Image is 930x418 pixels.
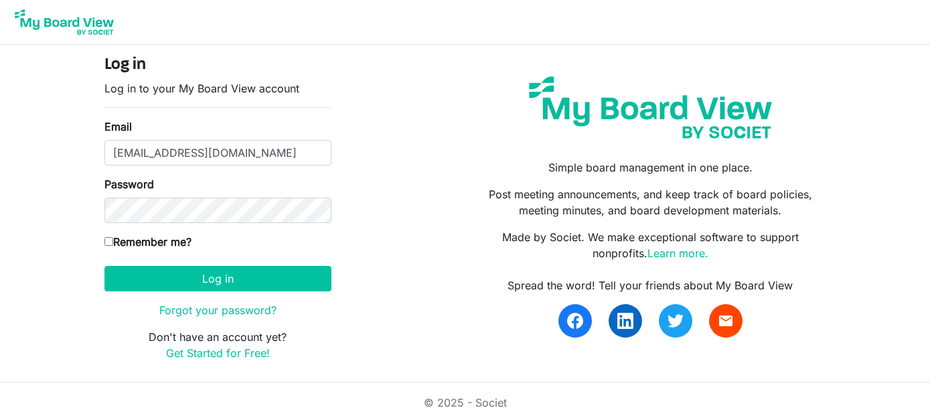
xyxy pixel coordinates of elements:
[104,234,191,250] label: Remember me?
[104,80,331,96] p: Log in to your My Board View account
[519,66,782,149] img: my-board-view-societ.svg
[166,346,270,360] a: Get Started for Free!
[104,266,331,291] button: Log in
[475,159,826,176] p: Simple board management in one place.
[104,329,331,361] p: Don't have an account yet?
[104,119,132,135] label: Email
[567,313,583,329] img: facebook.svg
[104,237,113,246] input: Remember me?
[104,56,331,75] h4: Log in
[11,5,118,39] img: My Board View Logo
[718,313,734,329] span: email
[424,396,507,409] a: © 2025 - Societ
[104,176,154,192] label: Password
[475,186,826,218] p: Post meeting announcements, and keep track of board policies, meeting minutes, and board developm...
[475,229,826,261] p: Made by Societ. We make exceptional software to support nonprofits.
[617,313,633,329] img: linkedin.svg
[647,247,708,260] a: Learn more.
[709,304,743,338] a: email
[668,313,684,329] img: twitter.svg
[475,277,826,293] div: Spread the word! Tell your friends about My Board View
[159,303,277,317] a: Forgot your password?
